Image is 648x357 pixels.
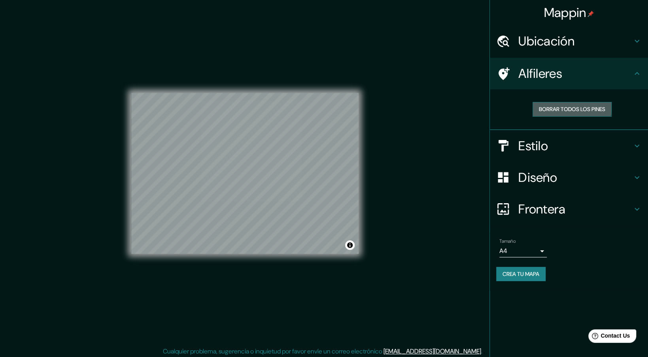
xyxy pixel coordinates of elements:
[345,240,355,250] button: Toggle attribution
[384,347,481,355] a: [EMAIL_ADDRESS][DOMAIN_NAME]
[482,347,484,356] div: .
[544,5,594,21] h4: Mappin
[490,193,648,225] div: Frontera
[496,267,546,281] button: Crea tu mapa
[490,130,648,162] div: Estilo
[490,58,648,89] div: Alfileres
[131,93,359,254] canvas: Map
[484,347,485,356] div: .
[518,201,632,217] h4: Frontera
[499,238,516,244] label: Tamaño
[490,25,648,57] div: Ubicación
[163,347,482,356] p: Cualquier problema, sugerencia o inquietud por favor envíe un correo electrónico .
[578,326,639,348] iframe: Help widget launcher
[518,170,632,185] h4: Diseño
[499,245,547,257] div: A4
[533,102,612,117] button: Borrar todos los pines
[518,138,632,154] h4: Estilo
[490,162,648,193] div: Diseño
[518,33,632,49] h4: Ubicación
[518,66,632,81] h4: Alfileres
[588,11,594,17] img: pin-icon.png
